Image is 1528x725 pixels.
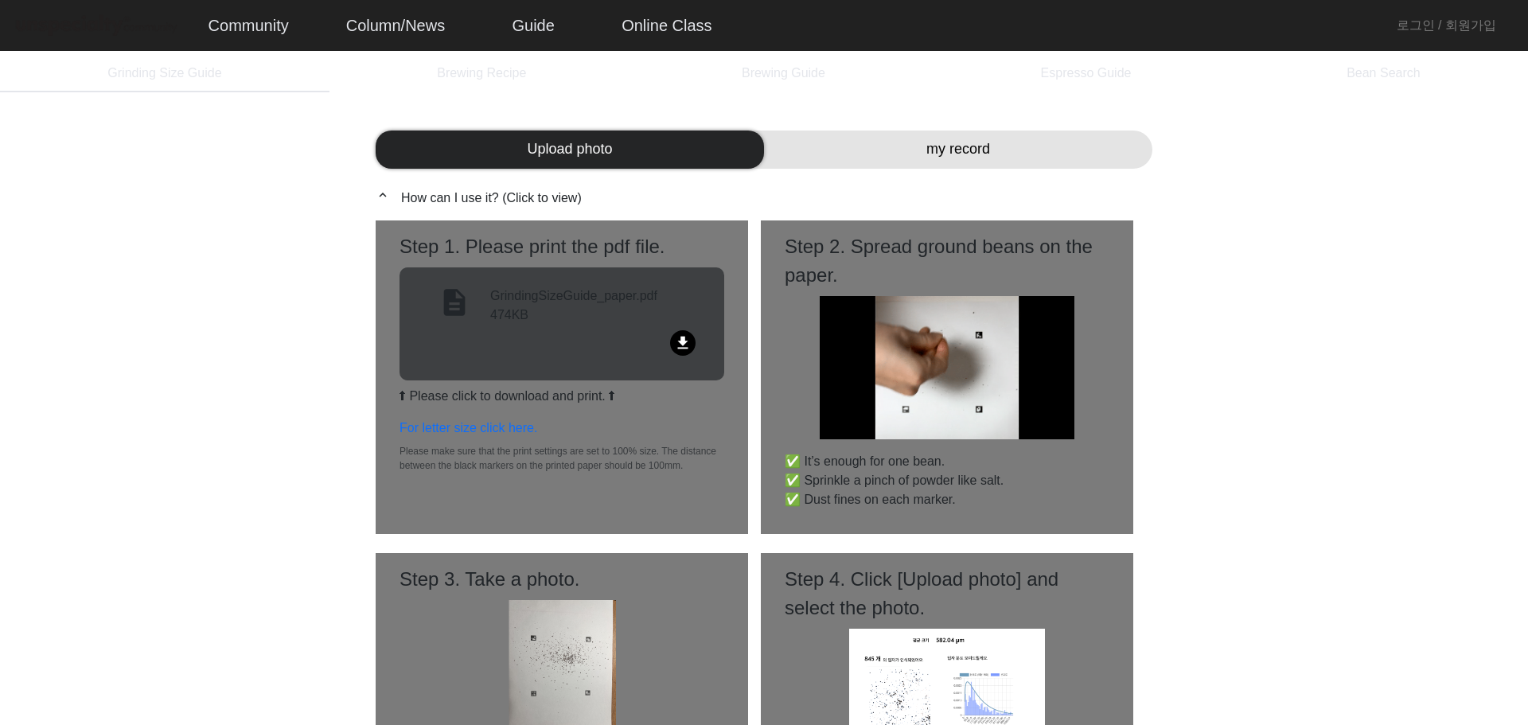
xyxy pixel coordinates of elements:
[400,387,724,406] p: ⬆ Please click to download and print. ⬆
[132,529,179,542] span: Messages
[41,528,68,541] span: Home
[196,4,302,47] a: Community
[5,505,105,544] a: Home
[333,4,458,47] a: Column/News
[785,232,1109,290] h2: Step 2. Spread ground beans on the paper.
[400,565,724,594] h2: Step 3. Take a photo.
[435,286,474,325] mat-icon: description
[400,444,724,473] p: Please make sure that the print settings are set to 100% size. The distance between the black mar...
[437,67,526,80] span: Brewing Recipe
[13,12,180,40] img: logo
[1041,67,1132,80] span: Espresso Guide
[400,421,537,435] a: For letter size click here.
[107,67,221,80] span: Grinding Size Guide
[527,138,612,160] span: Upload photo
[820,296,1075,439] img: guide
[490,286,705,330] div: GrindingSizeGuide_paper.pdf 474KB
[105,505,205,544] a: Messages
[670,330,696,356] mat-icon: file_download
[236,528,275,541] span: Settings
[376,188,1152,208] p: How can I use it? (Click to view)
[785,565,1109,622] h2: Step 4. Click [Upload photo] and select the photo.
[742,67,825,80] span: Brewing Guide
[205,505,306,544] a: Settings
[1347,67,1421,80] span: Bean Search
[1397,16,1496,35] a: 로그인 / 회원가입
[376,188,395,202] mat-icon: expand_less
[785,452,1109,509] p: ✅ It’s enough for one bean. ✅ Sprinkle a pinch of powder like salt. ✅ Dust fines on each marker.
[609,4,724,47] a: Online Class
[926,138,990,160] span: my record
[500,4,567,47] a: Guide
[400,232,724,261] h2: Step 1. Please print the pdf file.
